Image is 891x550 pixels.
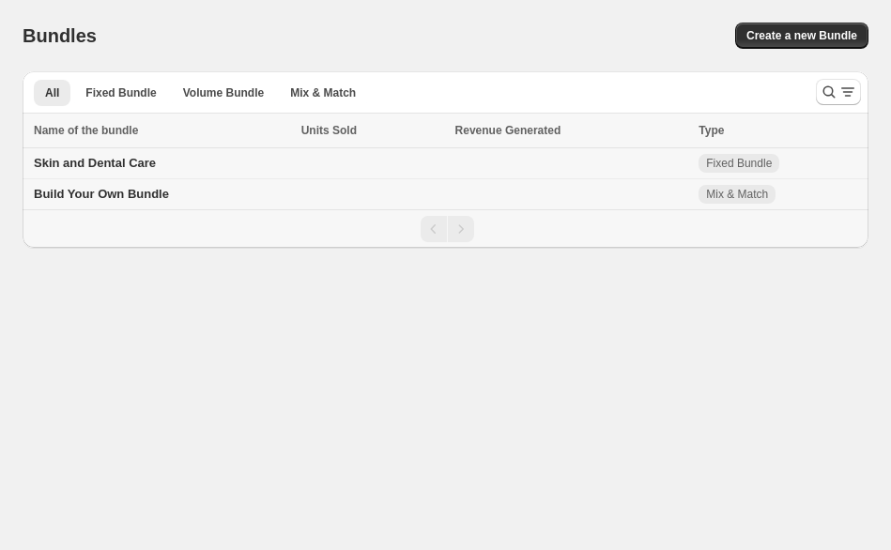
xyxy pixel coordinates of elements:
h1: Bundles [23,24,97,47]
span: Mix & Match [706,187,768,202]
button: Search and filter results [816,79,861,105]
span: Fixed Bundle [706,156,772,171]
span: All [45,85,59,100]
button: Revenue Generated [455,121,580,140]
span: Volume Bundle [183,85,264,100]
nav: Pagination [23,209,868,248]
span: Revenue Generated [455,121,561,140]
span: Skin and Dental Care [34,156,156,170]
button: Create a new Bundle [735,23,868,49]
button: Units Sold [301,121,376,140]
div: Name of the bundle [34,121,290,140]
span: Mix & Match [290,85,356,100]
span: Fixed Bundle [85,85,156,100]
span: Build Your Own Bundle [34,187,169,201]
span: Units Sold [301,121,357,140]
div: Type [699,121,857,140]
span: Create a new Bundle [746,28,857,43]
